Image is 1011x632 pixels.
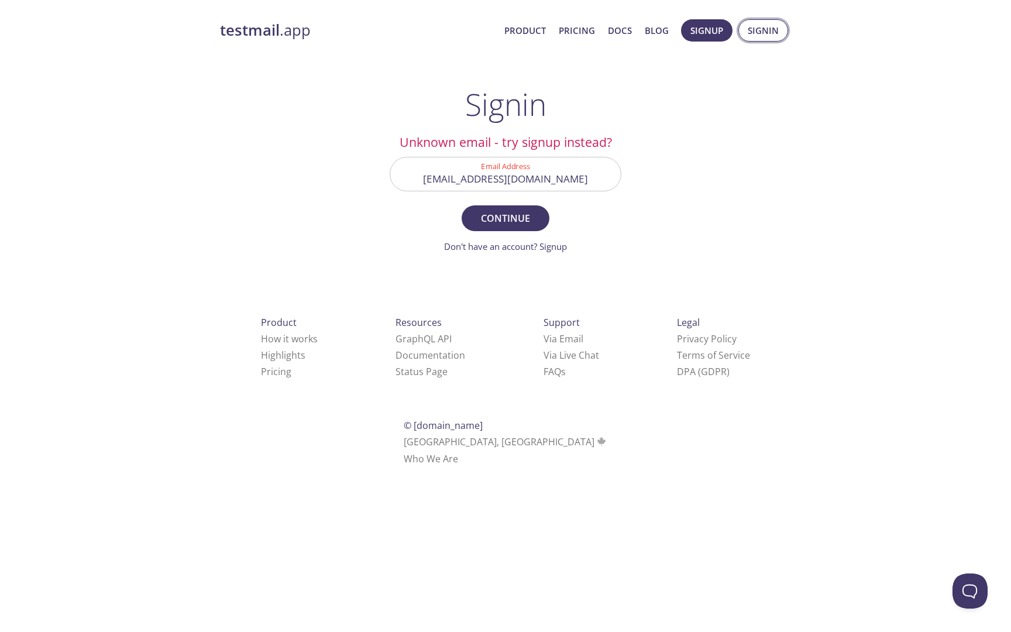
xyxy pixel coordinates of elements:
strong: testmail [220,20,280,40]
button: Continue [462,205,549,231]
button: Signin [738,19,788,42]
a: Pricing [559,23,595,38]
a: Don't have an account? Signup [444,241,567,252]
a: testmail.app [220,20,495,40]
a: Via Email [544,332,583,345]
span: Resources [396,316,442,329]
a: Who We Are [404,452,458,465]
span: © [DOMAIN_NAME] [404,419,483,432]
a: Terms of Service [677,349,750,362]
span: Support [544,316,580,329]
a: How it works [261,332,318,345]
span: Legal [677,316,700,329]
a: Blog [645,23,669,38]
span: s [561,365,566,378]
a: Via Live Chat [544,349,599,362]
a: FAQ [544,365,566,378]
a: Highlights [261,349,305,362]
a: DPA (GDPR) [677,365,730,378]
span: Product [261,316,297,329]
a: Privacy Policy [677,332,737,345]
iframe: Help Scout Beacon - Open [952,573,988,609]
span: Continue [474,210,537,226]
a: GraphQL API [396,332,452,345]
span: [GEOGRAPHIC_DATA], [GEOGRAPHIC_DATA] [404,435,608,448]
a: Pricing [261,365,291,378]
a: Status Page [396,365,448,378]
span: Signup [690,23,723,38]
button: Signup [681,19,733,42]
a: Product [504,23,546,38]
h2: Unknown email - try signup instead? [390,132,621,152]
h1: Signin [465,87,546,122]
span: Signin [748,23,779,38]
a: Documentation [396,349,465,362]
a: Docs [608,23,632,38]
